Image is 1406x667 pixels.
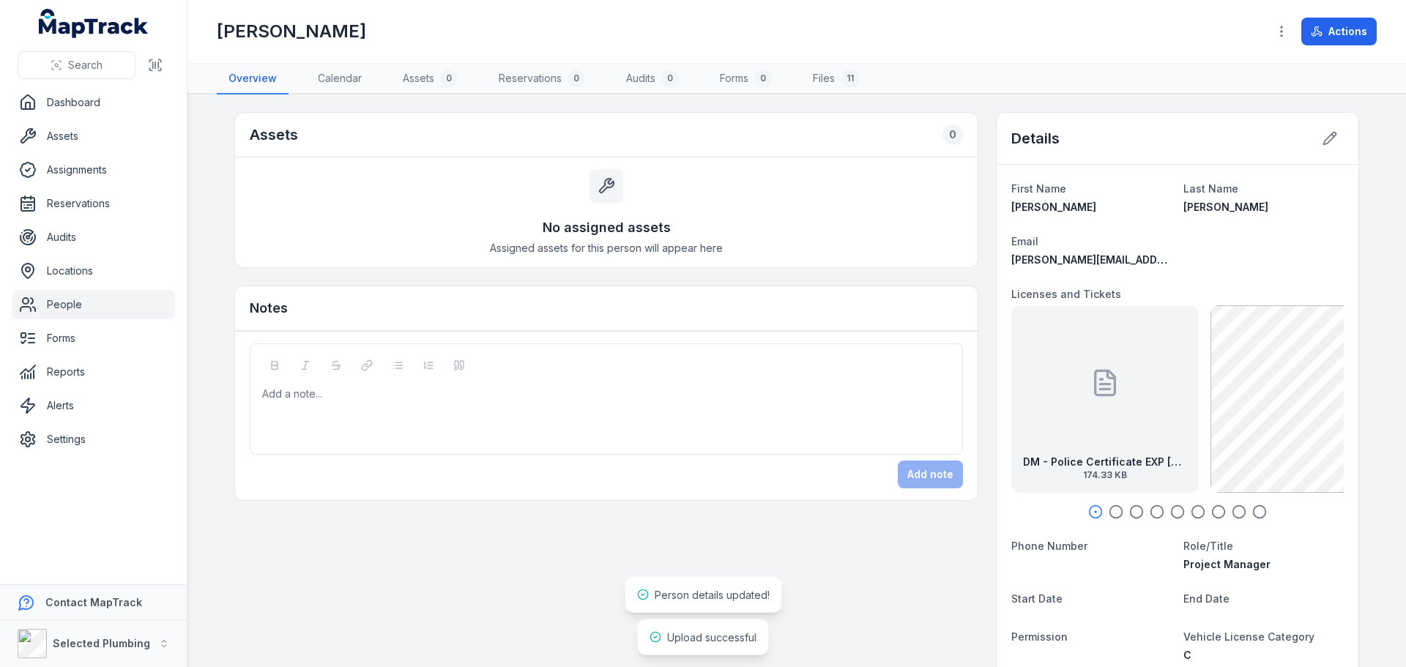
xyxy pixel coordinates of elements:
[1011,592,1063,605] span: Start Date
[1011,182,1066,195] span: First Name
[1183,630,1314,643] span: Vehicle License Category
[217,64,289,94] a: Overview
[12,256,175,286] a: Locations
[217,20,366,43] h1: [PERSON_NAME]
[942,124,963,145] div: 0
[1183,201,1268,213] span: [PERSON_NAME]
[614,64,691,94] a: Audits0
[250,124,298,145] h2: Assets
[490,241,723,256] span: Assigned assets for this person will appear here
[1011,235,1038,247] span: Email
[1011,630,1068,643] span: Permission
[841,70,860,87] div: 11
[1011,128,1060,149] h2: Details
[250,298,288,318] h3: Notes
[801,64,871,94] a: Files11
[1183,182,1238,195] span: Last Name
[440,70,458,87] div: 0
[12,391,175,420] a: Alerts
[1011,540,1087,552] span: Phone Number
[12,223,175,252] a: Audits
[661,70,679,87] div: 0
[1183,592,1230,605] span: End Date
[12,88,175,117] a: Dashboard
[45,596,142,608] strong: Contact MapTrack
[1301,18,1377,45] button: Actions
[68,58,103,72] span: Search
[1183,649,1191,661] span: C
[12,425,175,454] a: Settings
[1023,469,1187,481] span: 174.33 KB
[1011,253,1273,266] span: [PERSON_NAME][EMAIL_ADDRESS][DOMAIN_NAME]
[12,155,175,185] a: Assignments
[655,589,770,601] span: Person details updated!
[53,637,150,649] strong: Selected Plumbing
[39,9,149,38] a: MapTrack
[12,189,175,218] a: Reservations
[12,290,175,319] a: People
[1183,558,1271,570] span: Project Manager
[1183,540,1233,552] span: Role/Title
[1023,455,1187,469] strong: DM - Police Certificate EXP [DATE]
[12,122,175,151] a: Assets
[543,217,671,238] h3: No assigned assets
[568,70,585,87] div: 0
[306,64,373,94] a: Calendar
[12,324,175,353] a: Forms
[1011,288,1121,300] span: Licenses and Tickets
[18,51,135,79] button: Search
[12,357,175,387] a: Reports
[487,64,597,94] a: Reservations0
[708,64,784,94] a: Forms0
[1011,201,1096,213] span: [PERSON_NAME]
[754,70,772,87] div: 0
[391,64,469,94] a: Assets0
[667,631,756,644] span: Upload successful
